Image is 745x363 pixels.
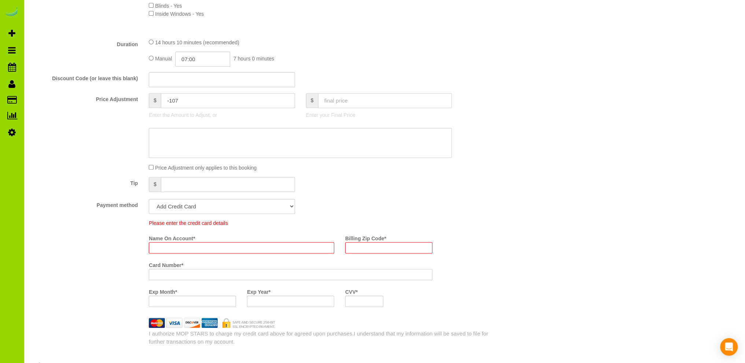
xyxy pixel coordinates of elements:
label: Name On Account [149,232,195,242]
span: Blinds - Yes [155,3,182,9]
span: $ [149,93,161,108]
label: Discount Code (or leave this blank) [26,72,143,82]
input: final price [318,93,452,108]
label: CVV [345,286,358,296]
span: Price Adjustment only applies to this booking [155,165,257,171]
label: Duration [26,38,143,48]
div: Please enter the credit card details [143,219,438,227]
label: Billing Zip Code [345,232,386,242]
span: 7 hours 0 minutes [233,56,274,62]
div: I authorize MOP STARS to charge my credit card above for agreed upon purchases. [143,330,497,345]
span: Manual [155,56,172,62]
img: Automaid Logo [4,7,19,18]
label: Tip [26,177,143,187]
p: Enter your Final Price [306,111,452,119]
label: Exp Year [247,286,270,296]
span: Inside Windows - Yes [155,11,204,17]
label: Payment method [26,199,143,209]
div: Open Intercom Messenger [720,338,738,356]
span: $ [149,177,161,192]
img: credit cards [143,318,281,328]
span: 14 hours 10 minutes (recommended) [155,40,239,45]
span: $ [306,93,318,108]
label: Price Adjustment [26,93,143,103]
label: Card Number [149,259,183,269]
p: Enter the Amount to Adjust, or [149,111,295,119]
label: Exp Month [149,286,177,296]
span: I understand that my information will be saved to file for further transactions on my account. [149,330,488,344]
